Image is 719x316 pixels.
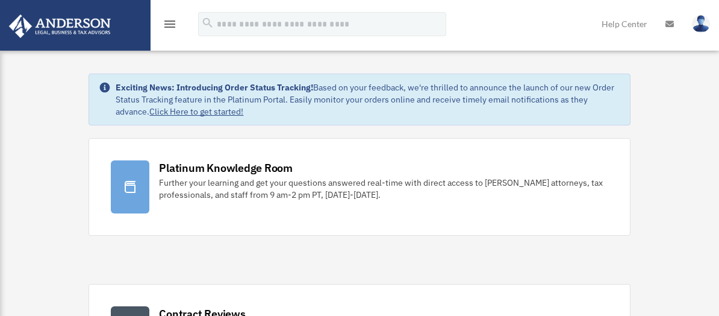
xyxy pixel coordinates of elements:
[116,82,313,93] strong: Exciting News: Introducing Order Status Tracking!
[692,15,710,33] img: User Pic
[5,14,114,38] img: Anderson Advisors Platinum Portal
[149,106,243,117] a: Click Here to get started!
[159,160,293,175] div: Platinum Knowledge Room
[159,177,608,201] div: Further your learning and get your questions answered real-time with direct access to [PERSON_NAM...
[116,81,620,118] div: Based on your feedback, we're thrilled to announce the launch of our new Order Status Tracking fe...
[89,138,630,236] a: Platinum Knowledge Room Further your learning and get your questions answered real-time with dire...
[163,17,177,31] i: menu
[201,16,214,30] i: search
[163,21,177,31] a: menu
